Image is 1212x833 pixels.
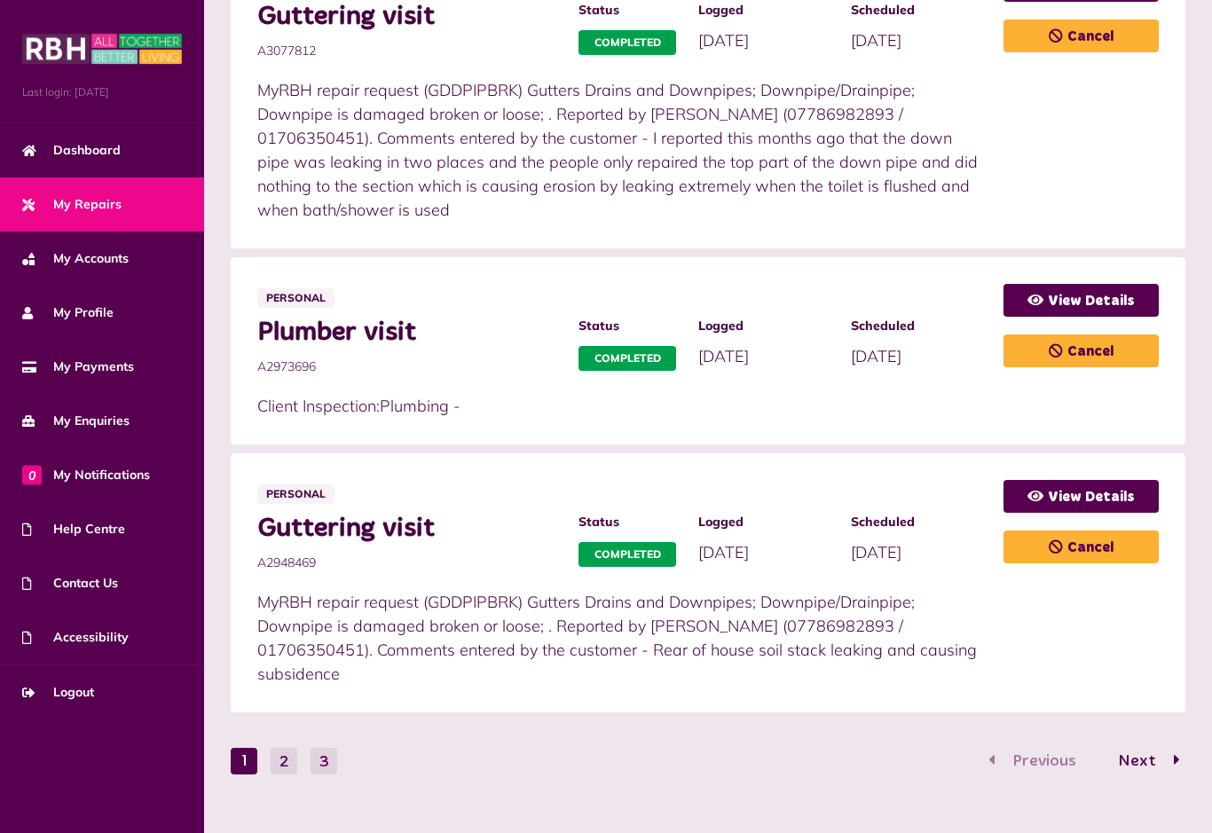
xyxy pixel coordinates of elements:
span: Guttering visit [257,1,561,33]
span: Contact Us [22,574,118,593]
span: [DATE] [851,346,901,366]
span: Status [578,317,680,335]
span: A3077812 [257,42,561,60]
span: Completed [578,542,676,567]
span: My Profile [22,303,114,322]
span: My Repairs [22,195,122,214]
img: MyRBH [22,31,182,67]
a: Cancel [1003,530,1159,563]
span: Logout [22,683,94,702]
span: [DATE] [698,30,749,51]
span: [DATE] [851,30,901,51]
a: View Details [1003,284,1159,317]
span: A2973696 [257,358,561,376]
p: MyRBH repair request (GDDPIPBRK) Gutters Drains and Downpipes; Downpipe/Drainpipe; Downpipe is da... [257,78,986,222]
span: Status [578,513,680,531]
span: A2948469 [257,554,561,572]
span: Logged [698,317,833,335]
p: Client Inspection:Plumbing - [257,394,986,418]
button: Go to page 3 [311,748,337,774]
span: Completed [578,346,676,371]
a: Cancel [1003,20,1159,52]
span: 0 [22,465,42,484]
span: Accessibility [22,628,129,647]
span: My Notifications [22,466,150,484]
span: Personal [257,484,334,504]
span: Status [578,1,680,20]
a: View Details [1003,480,1159,513]
span: [DATE] [698,346,749,366]
p: MyRBH repair request (GDDPIPBRK) Gutters Drains and Downpipes; Downpipe/Drainpipe; Downpipe is da... [257,590,986,686]
span: Help Centre [22,520,125,538]
span: Scheduled [851,513,986,531]
span: Dashboard [22,141,121,160]
span: Completed [578,30,676,55]
span: Personal [257,288,334,308]
span: Logged [698,513,833,531]
span: Scheduled [851,317,986,335]
span: Logged [698,1,833,20]
span: My Payments [22,358,134,376]
span: My Accounts [22,249,129,268]
span: Plumber visit [257,317,561,349]
span: [DATE] [698,542,749,562]
span: My Enquiries [22,412,130,430]
button: Go to page 2 [1099,749,1185,774]
a: Cancel [1003,334,1159,367]
span: Next [1105,753,1169,769]
span: Scheduled [851,1,986,20]
span: Last login: [DATE] [22,84,182,100]
button: Go to page 2 [271,748,297,774]
span: Guttering visit [257,513,561,545]
span: [DATE] [851,542,901,562]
